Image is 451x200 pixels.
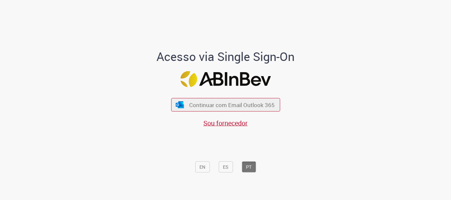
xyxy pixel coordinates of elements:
a: Sou fornecedor [203,119,248,128]
button: EN [195,161,210,173]
button: PT [242,161,256,173]
button: ES [219,161,233,173]
span: Continuar com Email Outlook 365 [189,101,275,109]
img: ícone Azure/Microsoft 360 [175,101,185,108]
button: ícone Azure/Microsoft 360 Continuar com Email Outlook 365 [171,98,280,112]
img: Logo ABInBev [180,71,271,87]
h1: Acesso via Single Sign-On [134,50,317,63]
